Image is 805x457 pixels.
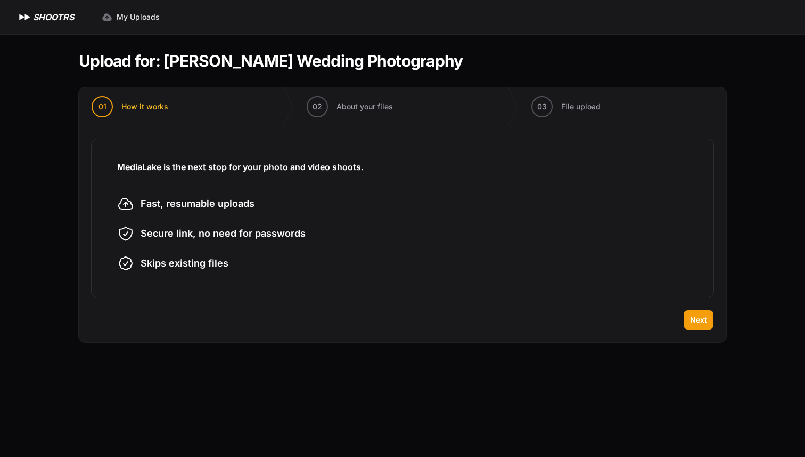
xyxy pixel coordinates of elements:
a: My Uploads [95,7,166,27]
button: Next [684,310,713,330]
span: My Uploads [117,12,160,22]
span: 01 [98,101,106,112]
span: Skips existing files [141,256,228,271]
img: SHOOTRS [17,11,33,23]
h1: Upload for: [PERSON_NAME] Wedding Photography [79,51,463,70]
span: Fast, resumable uploads [141,196,254,211]
span: 03 [537,101,547,112]
span: Secure link, no need for passwords [141,226,306,241]
h1: SHOOTRS [33,11,74,23]
span: How it works [121,101,168,112]
span: About your files [336,101,393,112]
span: 02 [313,101,322,112]
button: 02 About your files [294,87,406,126]
span: File upload [561,101,601,112]
button: 01 How it works [79,87,181,126]
button: 03 File upload [519,87,613,126]
a: SHOOTRS SHOOTRS [17,11,74,23]
h3: MediaLake is the next stop for your photo and video shoots. [117,161,688,173]
span: Next [690,315,707,325]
